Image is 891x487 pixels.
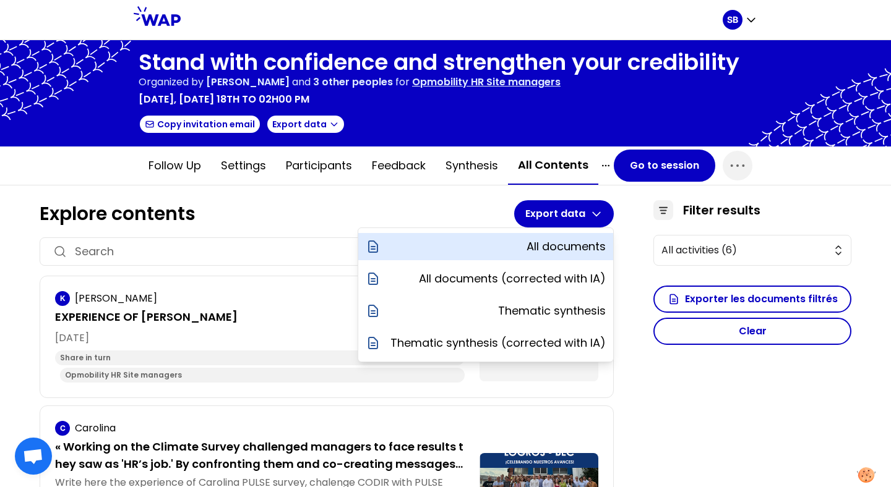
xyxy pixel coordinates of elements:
[60,423,66,433] p: C
[75,243,579,260] input: Search
[727,14,738,26] p: SB
[139,92,309,107] p: [DATE], [DATE] 18th to 02h00 pm
[75,291,157,306] p: [PERSON_NAME]
[498,302,606,320] p: Thematic synthesis
[55,438,465,473] p: « Working on the Climate Survey challenged managers to face results they saw as 'HR’s job.' By co...
[653,235,851,266] button: All activities (6)
[60,294,66,303] p: K
[419,270,606,287] p: All documents (corrected with IA)
[55,331,465,345] p: [DATE]
[139,147,211,184] button: Follow up
[266,114,345,134] button: Export data
[276,147,362,184] button: Participants
[683,201,760,219] h3: Filter results
[206,75,290,89] span: [PERSON_NAME]
[390,334,606,352] p: Thematic synthesis (corrected with IA)
[661,243,826,258] span: All activities (6)
[139,114,261,134] button: Copy invitation email
[15,438,52,475] div: Open chat
[362,147,436,184] button: Feedback
[55,350,465,365] div: Share in turn
[55,308,465,326] p: EXPERIENCE OF [PERSON_NAME]
[139,75,204,90] p: Organized by
[313,75,393,89] span: 3 other peoples
[436,147,508,184] button: Synthesis
[653,286,851,313] button: Exporter les documents filtrés
[40,203,514,225] h1: Explore contents
[412,75,561,90] p: Opmobility HR Site managers
[395,75,410,90] p: for
[614,150,715,182] button: Go to session
[653,318,851,345] button: Clear
[508,146,598,185] button: All contents
[206,75,393,90] p: and
[211,147,276,184] button: Settings
[139,50,739,75] h1: Stand with confidence and strengthen your credibility
[514,200,614,227] button: Export data
[723,10,757,30] button: SB
[60,368,465,383] div: Opmobility HR Site managers
[527,238,606,255] p: All documents
[75,421,116,436] p: Carolina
